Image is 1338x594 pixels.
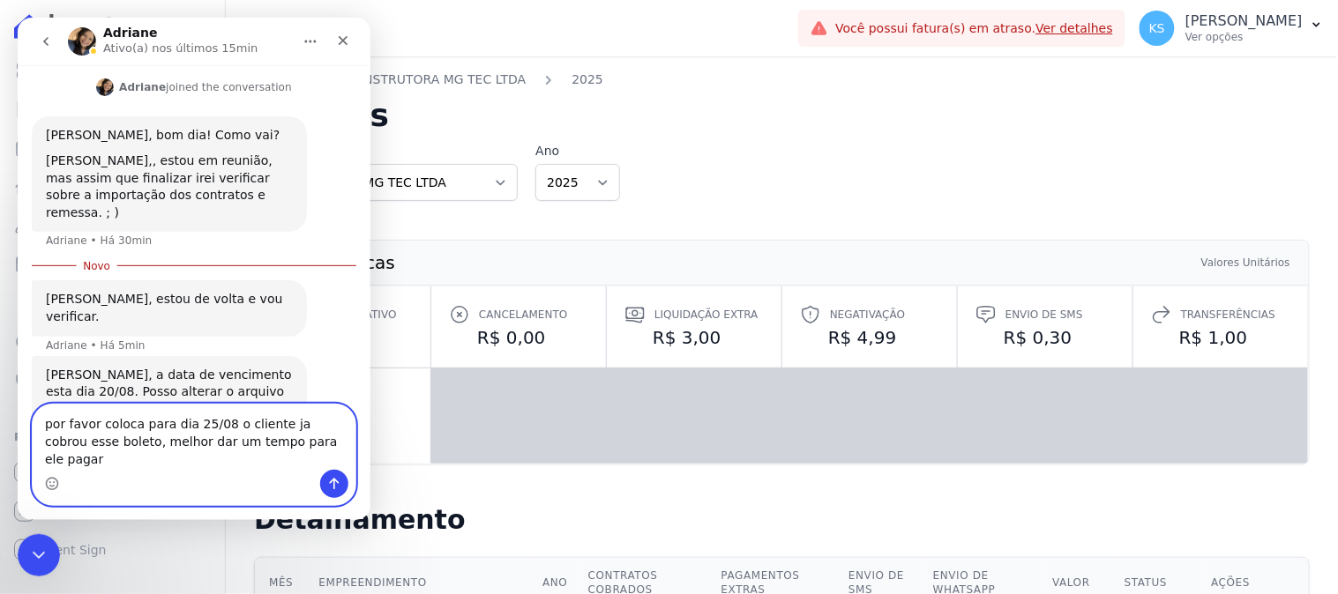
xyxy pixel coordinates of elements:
[7,363,218,398] a: Negativação
[310,7,341,39] div: Fechar
[78,61,96,78] img: Profile image for Adriane
[835,19,1113,38] span: Você possui fatura(s) em atraso.
[28,349,275,401] div: [PERSON_NAME], a data de vencimento esta dia 20/08. Posso alterar o arquivo para 21/8?
[254,100,1310,131] h2: Faturas
[1125,4,1338,53] button: KS [PERSON_NAME] Ver opções
[27,459,41,473] button: Selecionador de Emoji
[572,71,603,89] a: 2025
[14,263,289,318] div: [PERSON_NAME], estou de volta e vou verificar.Adriane • Há 5min
[101,63,148,76] b: Adriane
[18,18,370,520] iframe: Intercom live chat
[345,71,526,89] a: CONSTRUTORA MG TEC LTDA
[1200,255,1291,271] th: Valores Unitários
[86,22,241,40] p: Ativo(a) nos últimos 15min
[254,142,518,160] label: Organização
[479,306,567,323] span: Cancelamento
[7,169,218,204] a: Lotes
[28,218,134,228] div: Adriane • Há 30min
[28,273,275,308] div: [PERSON_NAME], estou de volta e vou verificar.
[1151,325,1290,350] dd: R$ 1,00
[1181,306,1275,323] span: Transferências
[14,338,339,431] div: Adriane diz…
[14,248,339,249] div: New messages divider
[1005,306,1083,323] span: Envio de SMS
[303,452,331,480] button: Enviar uma mensagem
[14,99,339,234] div: Adriane diz…
[14,263,339,338] div: Adriane diz…
[28,135,275,204] div: [PERSON_NAME],, estou em reunião, mas assim que finalizar irei verificar sobre a importação dos c...
[276,7,310,41] button: Início
[28,109,275,127] div: [PERSON_NAME], bom dia! Como vai?
[7,324,218,360] a: Crédito
[254,71,1310,100] nav: Breadcrumb
[624,325,764,350] dd: R$ 3,00
[7,286,218,321] a: Transferências
[28,323,128,333] div: Adriane • Há 5min
[7,455,218,490] a: Recebíveis
[14,338,289,412] div: [PERSON_NAME], a data de vencimento esta dia 20/08. Posso alterar o arquivo para 21/8?
[975,325,1115,350] dd: R$ 0,30
[18,534,60,576] iframe: Intercom live chat
[254,504,1310,536] h2: Detalhamento
[14,99,289,215] div: [PERSON_NAME], bom dia! Como vai?[PERSON_NAME],, estou em reunião, mas assim que finalizar irei v...
[654,306,759,323] span: Liquidação extra
[1185,30,1303,44] p: Ver opções
[449,325,588,350] dd: R$ 0,00
[7,247,218,282] a: Minha Carteira
[800,325,939,350] dd: R$ 4,99
[1149,22,1165,34] span: KS
[830,306,905,323] span: Negativação
[1185,12,1303,30] p: [PERSON_NAME]
[101,62,274,78] div: joined the conversation
[7,92,218,127] a: Contratos
[7,494,218,529] a: Conta Hent
[15,387,338,452] textarea: Envie uma mensagem...
[7,208,218,243] a: Clientes
[14,427,211,448] div: Plataformas
[7,53,218,88] a: Visão Geral
[535,142,620,160] label: Ano
[7,130,218,166] a: Parcelas
[1036,21,1114,35] a: Ver detalhes
[14,58,339,99] div: Adriane diz…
